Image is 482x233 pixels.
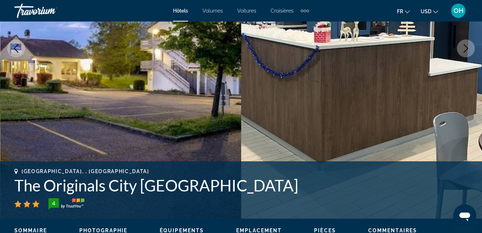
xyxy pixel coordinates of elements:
a: Travorium [14,1,86,20]
span: OH [454,7,463,14]
span: Fr [397,9,403,14]
a: Hôtels [173,8,188,14]
button: Changer la langue [397,6,410,16]
div: 4 [46,199,61,208]
button: Changer de devise [421,6,438,16]
h1: The Originals City [GEOGRAPHIC_DATA] [14,176,468,195]
button: Image précédente [7,39,25,57]
span: [GEOGRAPHIC_DATA], , [GEOGRAPHIC_DATA] [22,168,149,174]
span: USD [421,9,431,14]
a: Volumes [202,8,223,14]
iframe: Bouton de lancement de la fenêtre de messagerie [453,204,476,227]
img: trustyou-badge-hor.svg [48,198,84,210]
a: Voitures [237,8,256,14]
button: Image suivante [457,39,475,57]
button: Éléments de navigation supplémentaires [301,5,309,16]
button: Menu utilisateur [449,3,468,18]
a: Croisières [271,8,294,14]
